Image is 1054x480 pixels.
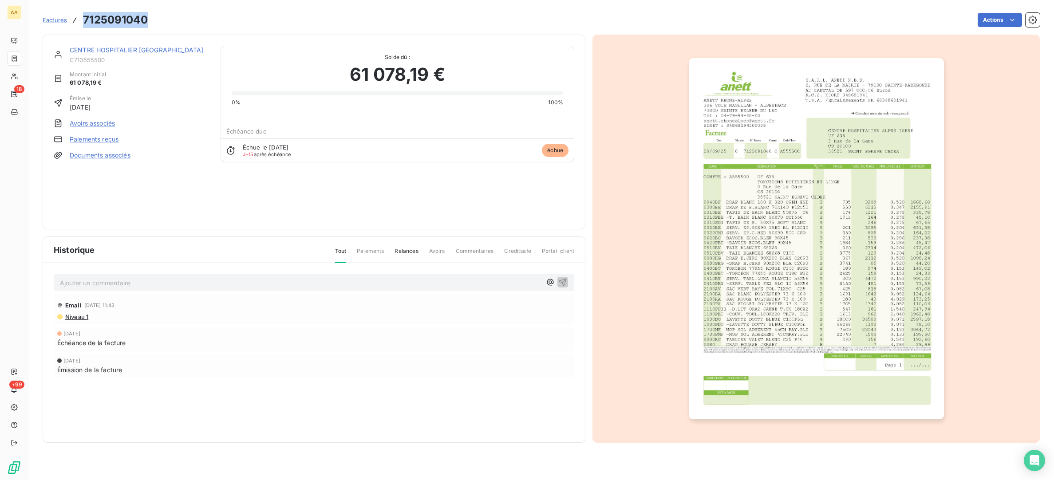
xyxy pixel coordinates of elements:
[9,381,24,389] span: +99
[70,79,106,87] span: 61 078,19 €
[63,331,80,336] span: [DATE]
[70,119,115,128] a: Avoirs associés
[65,302,82,309] span: Email
[243,144,288,151] span: Échue le [DATE]
[70,46,203,54] a: CENTRE HOSPITALIER [GEOGRAPHIC_DATA]
[395,247,418,262] span: Relances
[243,152,291,157] span: après échéance
[70,94,91,102] span: Émise le
[243,151,254,157] span: J+15
[70,102,91,112] span: [DATE]
[63,358,80,363] span: [DATE]
[70,56,210,63] span: C710555500
[689,58,944,419] img: invoice_thumbnail
[232,98,241,106] span: 0%
[57,338,126,347] span: Échéance de la facture
[357,247,384,262] span: Paiements
[335,247,347,263] span: Tout
[43,16,67,24] a: Factures
[456,247,494,262] span: Commentaires
[54,244,95,256] span: Historique
[84,303,115,308] span: [DATE] 11:43
[70,135,118,144] a: Paiements reçus
[350,61,445,88] span: 61 078,19 €
[14,85,24,93] span: 18
[542,247,574,262] span: Portail client
[57,365,122,374] span: Émission de la facture
[70,151,130,160] a: Documents associés
[7,5,21,20] div: AA
[70,71,106,79] span: Montant initial
[978,13,1022,27] button: Actions
[1024,450,1045,471] div: Open Intercom Messenger
[7,460,21,475] img: Logo LeanPay
[429,247,445,262] span: Avoirs
[542,144,568,157] span: échue
[83,12,148,28] h3: 7125091040
[64,313,88,320] span: Niveau 1
[226,128,267,135] span: Échéance due
[548,98,563,106] span: 100%
[232,53,563,61] span: Solde dû :
[504,247,531,262] span: Creditsafe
